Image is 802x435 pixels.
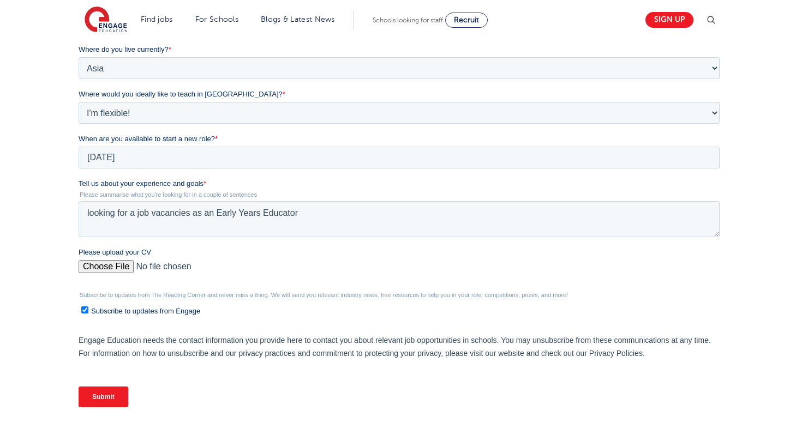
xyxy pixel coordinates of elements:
span: Schools looking for staff [373,16,443,24]
a: Sign up [645,12,693,28]
a: For Schools [195,15,238,23]
span: Subscribe to updates from Engage [13,330,122,339]
input: Subscribe to updates from Engage [3,330,10,337]
input: *Contact Number [323,36,642,58]
span: Recruit [454,16,479,24]
input: *Last name [323,2,642,24]
a: Recruit [445,13,488,28]
a: Blogs & Latest News [261,15,335,23]
img: Engage Education [85,7,127,34]
a: Find jobs [141,15,173,23]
